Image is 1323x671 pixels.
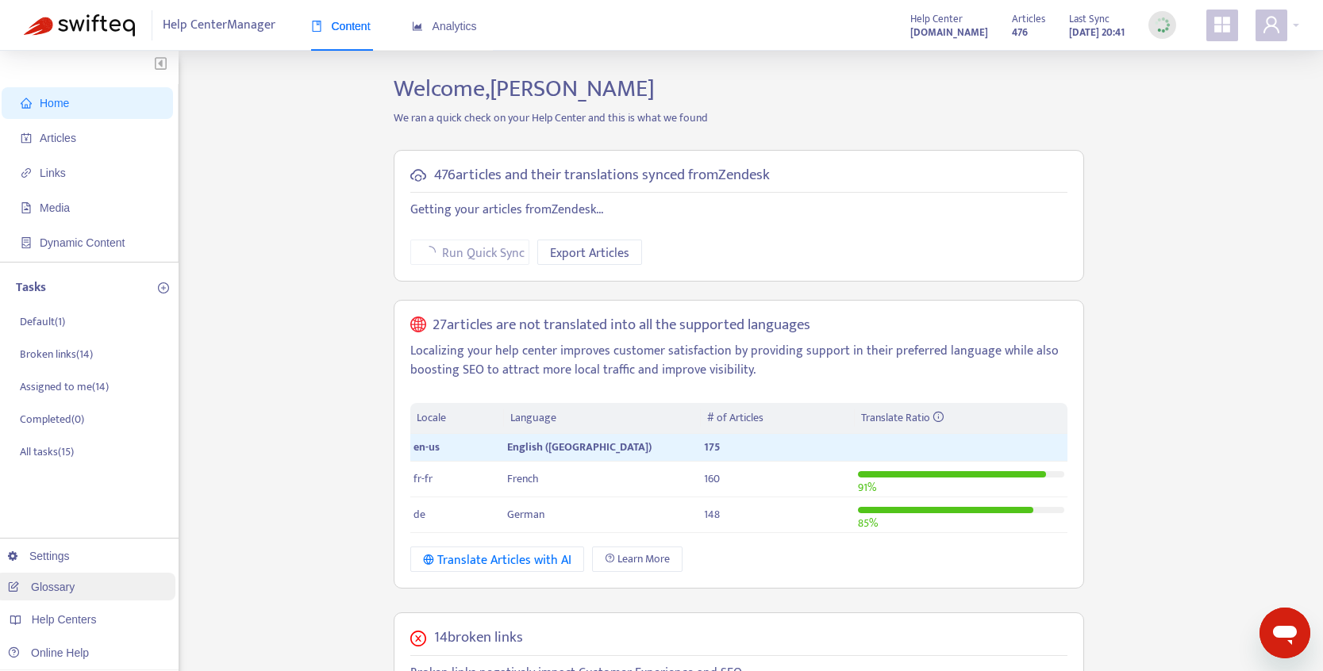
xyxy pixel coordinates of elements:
span: Media [40,201,70,214]
span: Articles [40,132,76,144]
span: file-image [21,202,32,213]
img: sync_loading.0b5143dde30e3a21642e.gif [1152,15,1172,35]
a: Settings [8,550,70,562]
span: Content [311,20,371,33]
span: book [311,21,322,32]
p: Localizing your help center improves customer satisfaction by providing support in their preferre... [410,342,1067,380]
h5: 14 broken links [434,629,523,647]
h5: 476 articles and their translations synced from Zendesk [434,167,770,185]
span: area-chart [412,21,423,32]
div: Translate Articles with AI [423,550,571,570]
span: cloud-sync [410,167,426,183]
span: 160 [704,470,720,488]
th: Locale [410,403,504,434]
span: Last Sync [1069,10,1110,28]
span: fr-fr [413,470,433,488]
span: plus-circle [158,282,169,293]
p: Tasks [16,278,46,297]
div: Translate Ratio [861,409,1061,427]
span: Analytics [412,20,477,33]
span: link [21,167,32,178]
span: global [410,316,426,335]
span: Learn More [617,550,670,568]
p: Getting your articles from Zendesk ... [410,201,1067,220]
h5: 27 articles are not translated into all the supported languages [433,316,810,335]
span: Dynamic Content [40,236,125,249]
span: appstore [1213,15,1232,34]
span: 148 [704,505,720,523]
span: Export Articles [550,243,629,263]
button: Translate Articles with AI [410,546,584,572]
a: Learn More [592,546,683,572]
span: close-circle [410,631,426,646]
span: Help Center [910,10,963,28]
button: Run Quick Sync [410,240,529,265]
a: [DOMAIN_NAME] [910,23,988,41]
strong: [DATE] 20:41 [1069,24,1125,41]
th: # of Articles [701,403,854,434]
span: 91 % [858,478,876,497]
span: Help Center Manager [163,10,275,40]
span: loading [421,243,437,260]
span: Links [40,167,66,179]
strong: 476 [1012,24,1028,41]
span: 85 % [858,514,878,532]
span: 175 [704,438,720,456]
span: home [21,98,32,109]
span: Welcome, [PERSON_NAME] [394,69,655,109]
p: Assigned to me ( 14 ) [20,378,109,395]
p: We ran a quick check on your Help Center and this is what we found [382,109,1096,126]
a: Glossary [8,581,75,593]
button: Export Articles [537,240,642,265]
img: Swifteq [24,14,135,36]
p: All tasks ( 15 ) [20,443,74,460]
span: Articles [1012,10,1045,28]
p: Broken links ( 14 ) [20,346,93,362]
iframe: Button to launch messaging window [1260,608,1310,658]
span: English ([GEOGRAPHIC_DATA]) [507,438,652,456]
span: container [21,237,32,248]
span: de [413,505,425,523]
span: account-book [21,132,32,144]
p: Completed ( 0 ) [20,411,84,428]
th: Language [504,403,701,434]
strong: [DOMAIN_NAME] [910,24,988,41]
span: French [507,470,539,488]
span: Run Quick Sync [442,243,525,263]
span: Home [40,97,69,109]
p: Default ( 1 ) [20,313,65,330]
span: Help Centers [32,613,97,626]
span: German [507,505,544,523]
span: en-us [413,438,440,456]
a: Online Help [8,646,89,659]
span: user [1262,15,1281,34]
